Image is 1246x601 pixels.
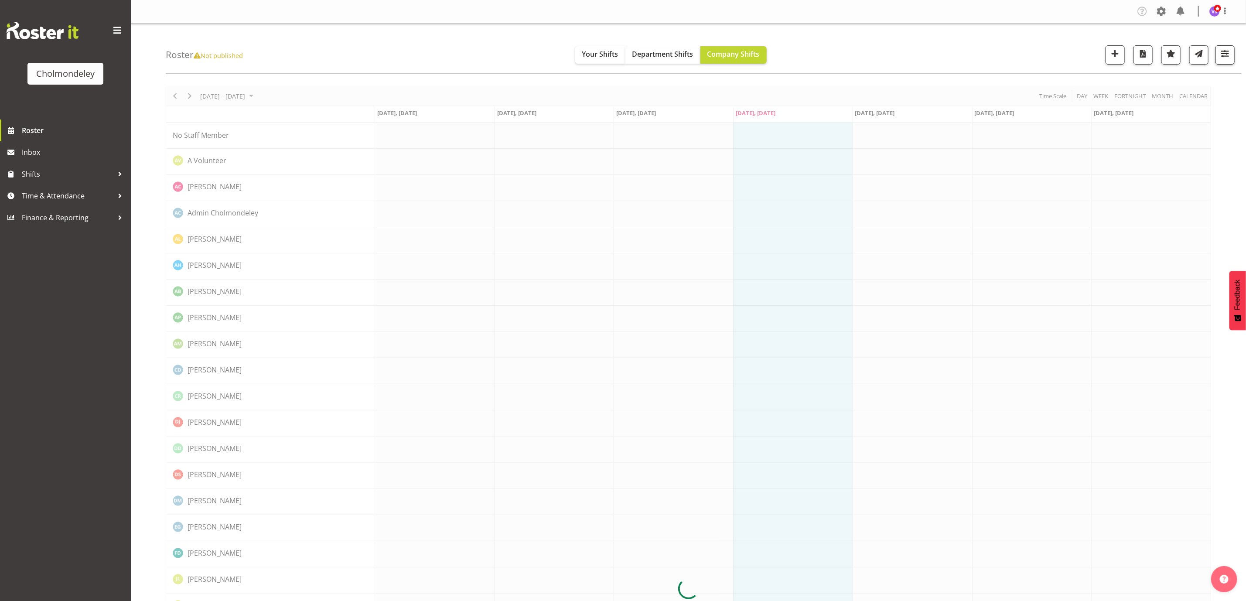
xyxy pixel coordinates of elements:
img: help-xxl-2.png [1220,575,1229,584]
button: Highlight an important date within the roster. [1161,45,1181,65]
button: Department Shifts [625,46,700,64]
img: Rosterit website logo [7,22,79,39]
span: Department Shifts [632,49,693,59]
button: Your Shifts [575,46,625,64]
h4: Roster [166,50,243,60]
div: Cholmondeley [36,67,95,80]
button: Filter Shifts [1215,45,1235,65]
button: Feedback - Show survey [1229,271,1246,330]
span: Inbox [22,146,126,159]
span: Your Shifts [582,49,618,59]
button: Add a new shift [1106,45,1125,65]
button: Download a PDF of the roster according to the set date range. [1133,45,1153,65]
span: Shifts [22,167,113,181]
span: Company Shifts [707,49,760,59]
span: Finance & Reporting [22,211,113,224]
span: Time & Attendance [22,189,113,202]
span: Roster [22,124,126,137]
button: Company Shifts [700,46,767,64]
img: victoria-spackman5507.jpg [1209,6,1220,17]
span: Not published [194,51,243,60]
span: Feedback [1234,280,1242,310]
button: Send a list of all shifts for the selected filtered period to all rostered employees. [1189,45,1208,65]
